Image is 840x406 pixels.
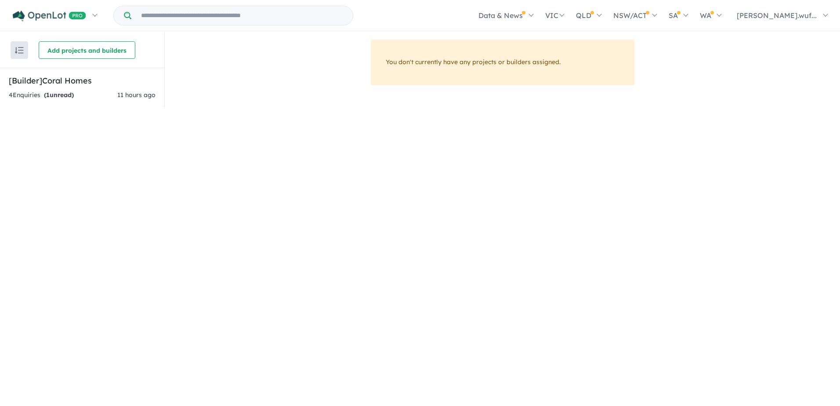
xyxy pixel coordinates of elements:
[117,91,156,99] span: 11 hours ago
[133,6,351,25] input: Try estate name, suburb, builder or developer
[46,91,50,99] span: 1
[15,47,24,54] img: sort.svg
[9,75,156,87] h5: [Builder] Coral Homes
[39,41,135,59] button: Add projects and builders
[44,91,74,99] strong: ( unread)
[371,40,634,85] div: You don't currently have any projects or builders assigned.
[737,11,817,20] span: [PERSON_NAME].wuf...
[13,11,86,22] img: Openlot PRO Logo White
[9,90,74,101] div: 4 Enquir ies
